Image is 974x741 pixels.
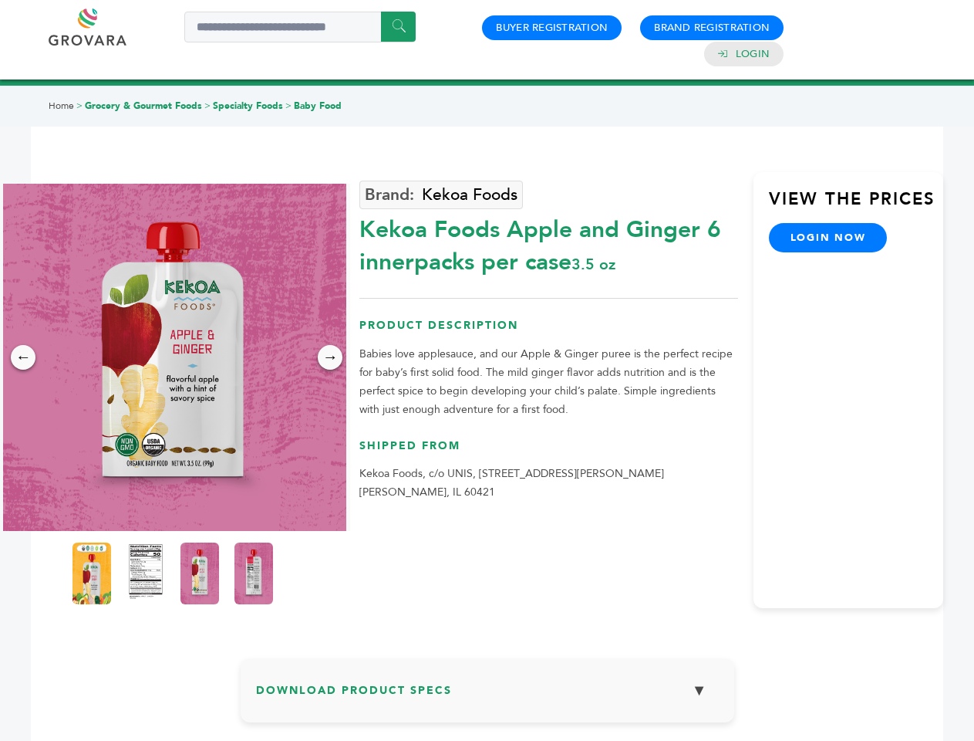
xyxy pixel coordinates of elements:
a: Home [49,100,74,112]
h3: Shipped From [359,438,738,465]
a: Baby Food [294,100,342,112]
span: > [76,100,83,112]
span: > [204,100,211,112]
p: Babies love applesauce, and our Apple & Ginger puree is the perfect recipe for baby’s first solid... [359,345,738,419]
button: ▼ [680,674,719,707]
a: Login [736,47,770,61]
img: Kekoa Foods - Apple and Ginger 6 innerpacks per case 3.5 oz Product Label [72,543,111,604]
a: Brand Registration [654,21,770,35]
a: Kekoa Foods [359,181,523,209]
div: → [318,345,342,370]
img: Kekoa Foods - Apple and Ginger 6 innerpacks per case 3.5 oz Nutrition Info [126,543,165,604]
a: Grocery & Gourmet Foods [85,100,202,112]
img: Kekoa Foods - Apple and Ginger 6 innerpacks per case 3.5 oz [180,543,219,604]
p: Kekoa Foods, c/o UNIS, [STREET_ADDRESS][PERSON_NAME] [PERSON_NAME], IL 60421 [359,465,738,502]
a: login now [769,223,888,252]
h3: Product Description [359,318,738,345]
div: ← [11,345,35,370]
h3: Download Product Specs [256,674,719,719]
a: Buyer Registration [496,21,608,35]
a: Specialty Foods [213,100,283,112]
input: Search a product or brand... [184,12,416,42]
h3: View the Prices [769,188,943,223]
div: Kekoa Foods Apple and Ginger 6 innerpacks per case [359,206,738,279]
span: 3.5 oz [571,254,615,275]
span: > [285,100,292,112]
img: Kekoa Foods - Apple and Ginger 6 innerpacks per case 3.5 oz [234,543,273,604]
